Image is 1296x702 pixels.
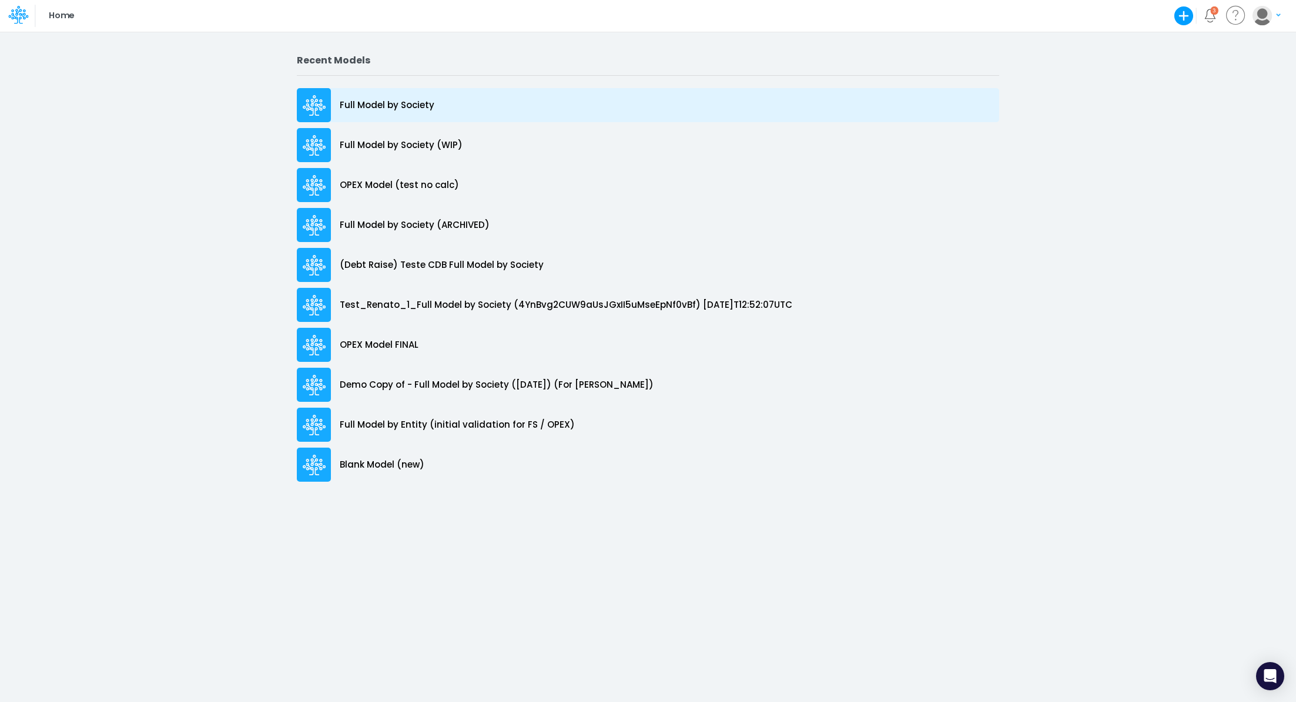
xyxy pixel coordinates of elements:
[340,179,459,192] p: OPEX Model (test no calc)
[340,378,654,392] p: Demo Copy of - Full Model by Society ([DATE]) (For [PERSON_NAME])
[49,9,74,22] p: Home
[340,338,418,352] p: OPEX Model FINAL
[1213,8,1216,13] div: 3 unread items
[1256,662,1284,690] div: Open Intercom Messenger
[297,205,999,245] a: Full Model by Society (ARCHIVED)
[340,99,434,112] p: Full Model by Society
[297,55,999,66] h2: Recent Models
[297,365,999,405] a: Demo Copy of - Full Model by Society ([DATE]) (For [PERSON_NAME])
[340,258,544,272] p: (Debt Raise) Teste CDB Full Model by Society
[340,139,463,152] p: Full Model by Society (WIP)
[1203,9,1217,22] a: Notifications
[297,445,999,485] a: Blank Model (new)
[340,418,575,432] p: Full Model by Entity (initial validation for FS / OPEX)
[297,165,999,205] a: OPEX Model (test no calc)
[297,405,999,445] a: Full Model by Entity (initial validation for FS / OPEX)
[297,285,999,325] a: Test_Renato_1_Full Model by Society (4YnBvg2CUW9aUsJGxII5uMseEpNf0vBf) [DATE]T12:52:07UTC
[297,85,999,125] a: Full Model by Society
[340,298,792,312] p: Test_Renato_1_Full Model by Society (4YnBvg2CUW9aUsJGxII5uMseEpNf0vBf) [DATE]T12:52:07UTC
[297,125,999,165] a: Full Model by Society (WIP)
[340,458,424,472] p: Blank Model (new)
[297,325,999,365] a: OPEX Model FINAL
[340,219,490,232] p: Full Model by Society (ARCHIVED)
[297,245,999,285] a: (Debt Raise) Teste CDB Full Model by Society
